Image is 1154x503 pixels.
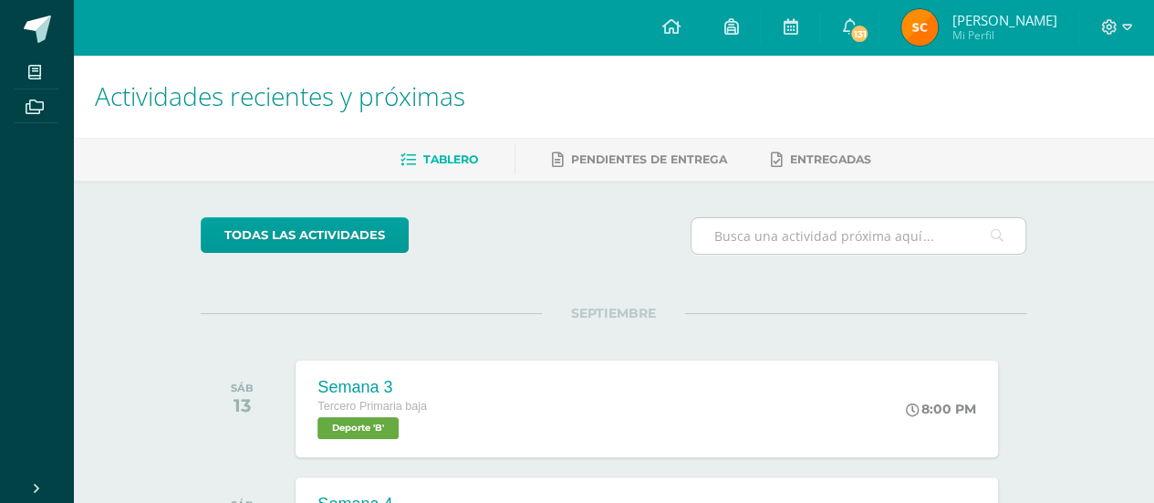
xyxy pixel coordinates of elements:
img: 9f5c0b0389e5596fc14c131b98bb8c20.png [901,9,938,46]
div: 13 [231,394,254,416]
span: [PERSON_NAME] [951,11,1056,29]
div: Semana 3 [317,378,427,397]
span: Tercero Primaria baja [317,400,427,413]
a: Pendientes de entrega [552,145,727,174]
span: Actividades recientes y próximas [95,79,465,113]
span: Tablero [423,152,478,166]
span: Pendientes de entrega [571,152,727,166]
a: todas las Actividades [201,217,409,253]
a: Tablero [400,145,478,174]
input: Busca una actividad próxima aquí... [691,218,1025,254]
span: SEPTIEMBRE [542,305,685,321]
div: 8:00 PM [906,401,976,417]
span: Deporte 'B' [317,417,399,439]
span: Entregadas [790,152,871,166]
span: Mi Perfil [951,27,1056,43]
span: 131 [849,24,869,44]
a: Entregadas [771,145,871,174]
div: SÁB [231,382,254,394]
